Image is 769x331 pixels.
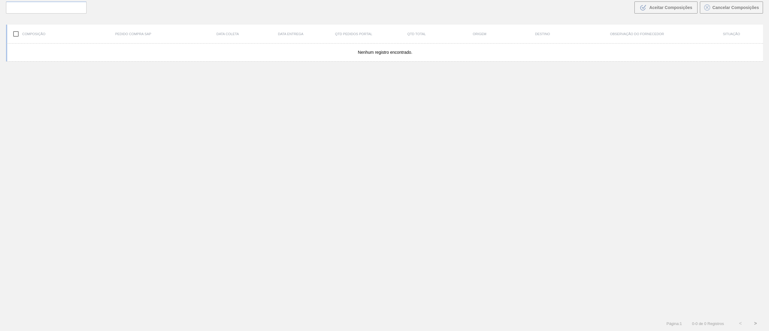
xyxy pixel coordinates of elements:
[649,5,692,10] span: Aceitar Composições
[713,5,759,10] span: Cancelar Composições
[700,2,763,14] button: Cancelar Composições
[7,28,70,40] div: Composição
[667,321,682,326] span: Página : 1
[358,50,412,55] span: Nenhum registro encontrado.
[511,32,574,36] div: Destino
[259,32,322,36] div: Data entrega
[574,32,700,36] div: Observação do Fornecedor
[691,321,724,326] span: 0 - 0 de 0 Registros
[322,32,385,36] div: Qtd Pedidos Portal
[733,316,748,331] button: <
[70,32,196,36] div: Pedido Compra SAP
[196,32,259,36] div: Data coleta
[700,32,763,36] div: Situação
[385,32,448,36] div: Qtd Total
[634,2,698,14] button: Aceitar Composições
[448,32,511,36] div: Origem
[748,316,763,331] button: >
